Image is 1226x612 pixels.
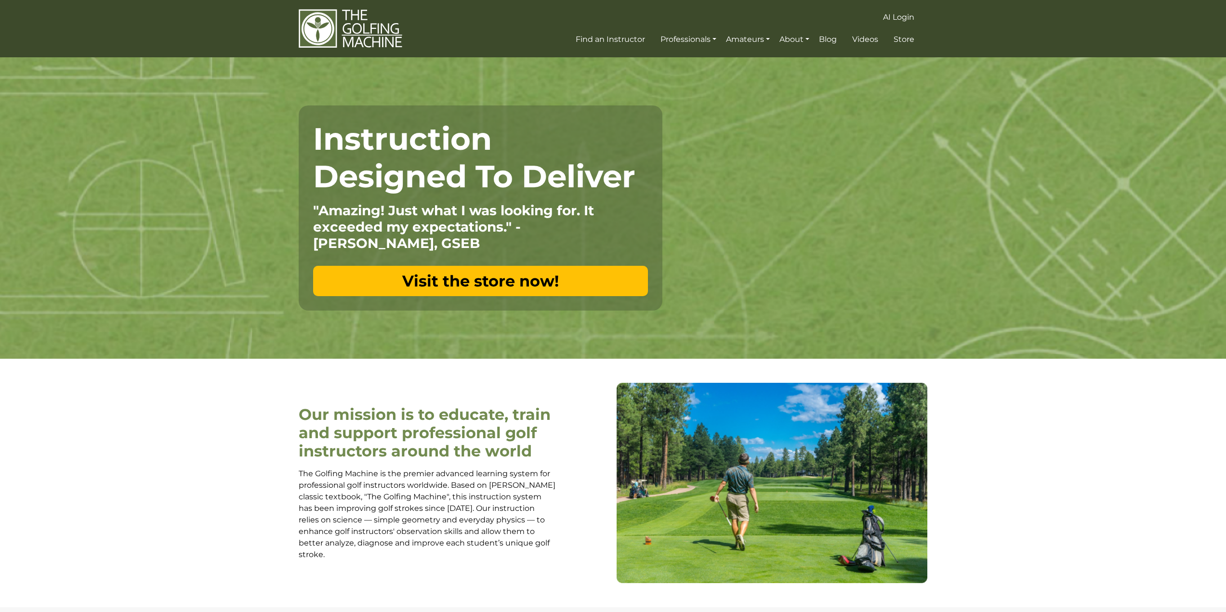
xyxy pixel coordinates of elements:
span: Find an Instructor [576,35,645,44]
a: Videos [850,31,881,48]
a: Visit the store now! [313,266,648,296]
a: Find an Instructor [573,31,647,48]
a: Amateurs [724,31,772,48]
p: The Golfing Machine is the premier advanced learning system for professional golf instructors wor... [299,468,556,560]
a: About [777,31,812,48]
a: Professionals [658,31,719,48]
a: AI Login [881,9,917,26]
h2: Our mission is to educate, train and support professional golf instructors around the world [299,405,556,461]
p: "Amazing! Just what I was looking for. It exceeded my expectations." - [PERSON_NAME], GSEB [313,202,648,251]
h1: Instruction Designed To Deliver [313,120,648,195]
a: Store [891,31,917,48]
a: Blog [817,31,839,48]
span: AI Login [883,13,914,22]
img: The Golfing Machine [299,9,402,49]
span: Blog [819,35,837,44]
span: Store [894,35,914,44]
span: Videos [852,35,878,44]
